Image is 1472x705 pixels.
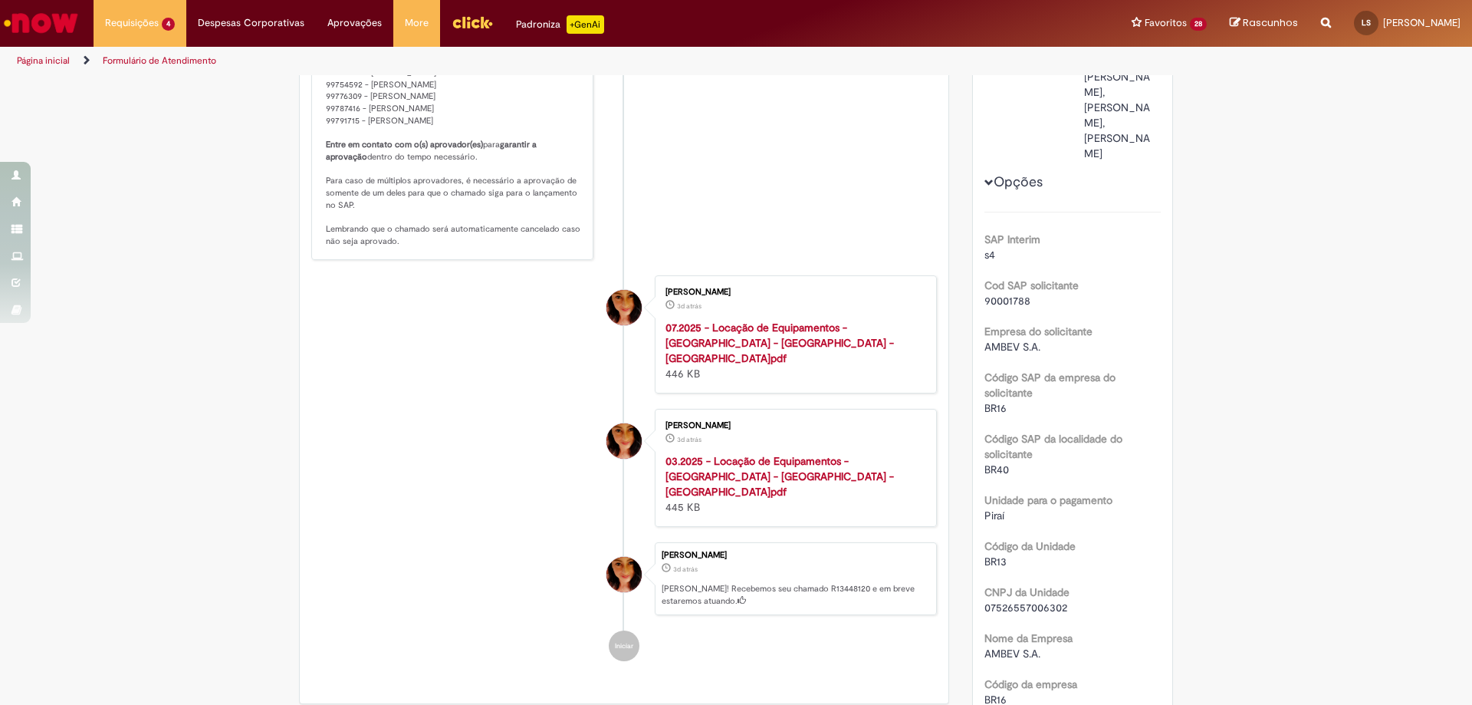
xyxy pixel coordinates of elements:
b: SAP Interim [984,232,1040,246]
div: Roseli Dias Da Cruz Pacheco [606,557,642,592]
b: Cod SAP solicitante [984,278,1079,292]
b: Código da empresa [984,677,1077,691]
span: 3d atrás [677,301,701,311]
span: 3d atrás [673,565,698,574]
p: +GenAi [567,15,604,34]
a: 03.2025 - Locação de Equipamentos - [GEOGRAPHIC_DATA] - [GEOGRAPHIC_DATA] - [GEOGRAPHIC_DATA]pdf [665,454,894,499]
span: Favoritos [1145,15,1187,31]
div: [PERSON_NAME] [665,288,921,297]
a: Página inicial [17,54,70,67]
span: BR40 [984,463,1009,476]
div: [PERSON_NAME], [PERSON_NAME], [PERSON_NAME], [PERSON_NAME], [PERSON_NAME] [1084,8,1155,161]
img: ServiceNow [2,8,80,38]
span: Despesas Corporativas [198,15,304,31]
b: Nome da Empresa [984,631,1073,645]
span: AMBEV S.A. [984,647,1040,661]
span: More [405,15,429,31]
b: CNPJ da Unidade [984,585,1069,599]
span: Piraí [984,509,1004,522]
b: garantir a aprovação [326,139,539,163]
span: Aprovações [327,15,382,31]
b: Unidade para o pagamento [984,493,1112,507]
div: Roseli Dias Da Cruz Pacheco [606,423,642,459]
span: LS [1362,18,1371,28]
div: 445 KB [665,453,921,515]
div: Roseli Dias Da Cruz Pacheco [606,290,642,325]
span: [PERSON_NAME] [1383,16,1460,29]
b: Código da Unidade [984,539,1076,553]
ul: Trilhas de página [11,47,970,75]
a: Rascunhos [1230,16,1298,31]
span: Requisições [105,15,159,31]
b: Entre em contato com o(s) aprovador(es) [326,139,483,150]
span: 4 [162,18,175,31]
span: Rascunhos [1243,15,1298,30]
span: 90001788 [984,294,1030,308]
span: AMBEV S.A. [984,340,1040,354]
div: [PERSON_NAME] [665,421,921,430]
li: Roseli Dias Da Cruz Pacheco [311,542,937,616]
a: Formulário de Atendimento [103,54,216,67]
span: 3d atrás [677,435,701,444]
a: 07.2025 - Locação de Equipamentos - [GEOGRAPHIC_DATA] - [GEOGRAPHIC_DATA] - [GEOGRAPHIC_DATA]pdf [665,321,894,365]
div: Padroniza [516,15,604,34]
span: BR13 [984,555,1007,568]
span: s4 [984,248,995,262]
span: 28 [1190,18,1207,31]
div: [PERSON_NAME] [662,551,928,560]
b: Código SAP da localidade do solicitante [984,432,1122,461]
span: 07526557006302 [984,601,1067,614]
p: [PERSON_NAME]! Recebemos seu chamado R13448120 e em breve estaremos atuando. [662,583,928,607]
time: 26/08/2025 12:19:30 [677,301,701,311]
img: click_logo_yellow_360x200.png [452,11,493,34]
b: Código SAP da empresa do solicitante [984,371,1115,400]
time: 26/08/2025 12:19:41 [673,565,698,574]
span: BR16 [984,401,1007,415]
div: 446 KB [665,320,921,381]
b: Empresa do solicitante [984,324,1092,338]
